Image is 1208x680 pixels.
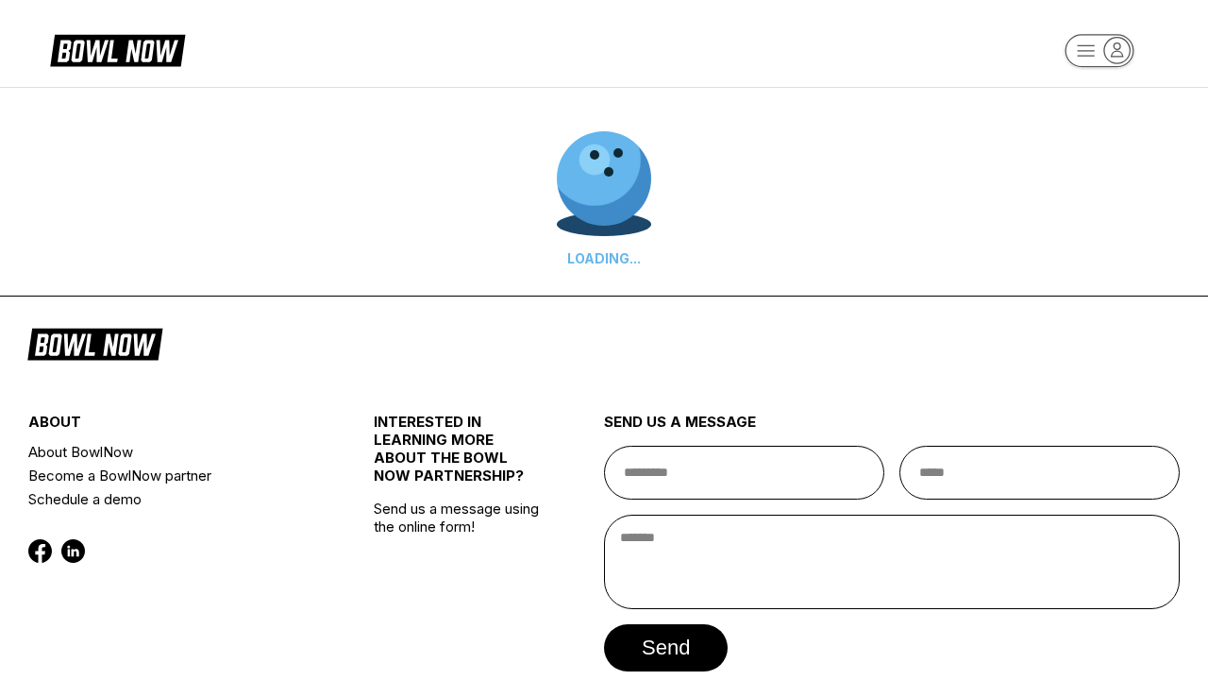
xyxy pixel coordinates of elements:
[374,413,546,500] div: INTERESTED IN LEARNING MORE ABOUT THE BOWL NOW PARTNERSHIP?
[28,440,316,464] a: About BowlNow
[28,413,316,440] div: about
[28,487,316,511] a: Schedule a demo
[604,624,728,671] button: send
[28,464,316,487] a: Become a BowlNow partner
[557,250,651,266] div: LOADING...
[604,413,1180,446] div: send us a message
